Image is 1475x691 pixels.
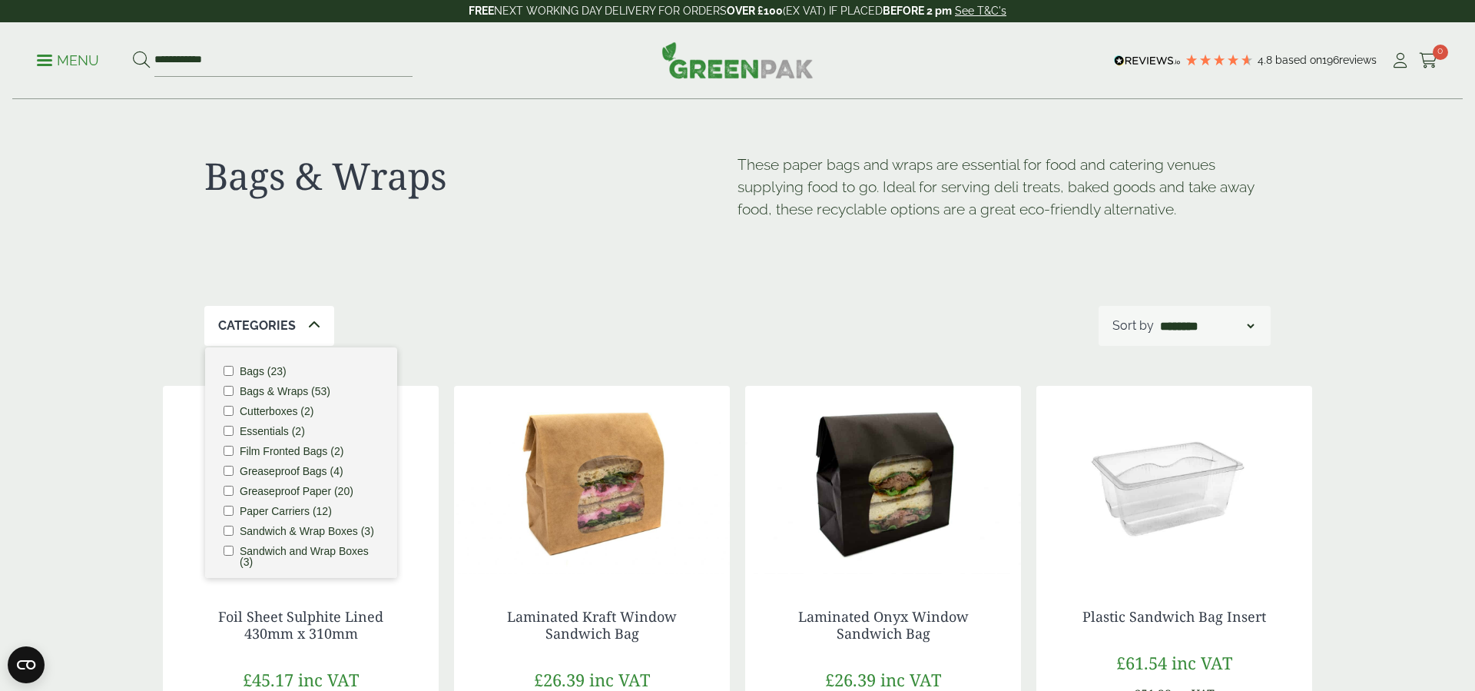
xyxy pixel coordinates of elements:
[218,607,383,643] a: Foil Sheet Sulphite Lined 430mm x 310mm
[880,668,941,691] span: inc VAT
[1082,607,1266,626] a: Plastic Sandwich Bag Insert
[240,466,343,477] label: Greaseproof Bags (4)
[1275,54,1322,66] span: Based on
[240,446,343,457] label: Film Fronted Bags (2)
[825,668,876,691] span: £26.39
[1390,53,1410,68] i: My Account
[1036,386,1312,578] img: Plastic Sandwich Bag insert
[240,426,305,437] label: Essentials (2)
[240,506,332,517] label: Paper Carriers (12)
[240,386,330,397] label: Bags & Wraps (53)
[798,607,969,643] a: Laminated Onyx Window Sandwich Bag
[163,386,439,578] img: GP3330019D Foil Sheet Sulphate Lined bare
[469,5,494,17] strong: FREE
[589,668,650,691] span: inc VAT
[955,5,1006,17] a: See T&C's
[8,646,45,683] button: Open CMP widget
[240,486,353,497] label: Greaseproof Paper (20)
[1419,49,1438,72] a: 0
[737,154,1271,220] p: These paper bags and wraps are essential for food and catering venues supplying food to go. Ideal...
[1419,53,1438,68] i: Cart
[454,386,730,578] img: Laminated Kraft Sandwich Bag
[661,42,814,78] img: GreenPak Supplies
[1172,651,1232,674] span: inc VAT
[1339,54,1377,66] span: reviews
[298,668,359,691] span: inc VAT
[243,668,293,691] span: £45.17
[204,154,737,198] h1: Bags & Wraps
[1116,651,1167,674] span: £61.54
[218,317,296,335] p: Categories
[1258,54,1275,66] span: 4.8
[1433,45,1448,60] span: 0
[240,406,313,417] label: Cutterboxes (2)
[37,51,99,67] a: Menu
[727,5,783,17] strong: OVER £100
[745,386,1021,578] img: Laminated Black Sandwich Bag
[1112,317,1154,335] p: Sort by
[240,366,287,377] label: Bags (23)
[1322,54,1339,66] span: 196
[37,51,99,70] p: Menu
[240,526,374,537] label: Sandwich & Wrap Boxes (3)
[1185,53,1254,67] div: 4.79 Stars
[507,607,677,643] a: Laminated Kraft Window Sandwich Bag
[1114,55,1181,66] img: REVIEWS.io
[240,546,379,567] label: Sandwich and Wrap Boxes (3)
[534,668,585,691] span: £26.39
[883,5,952,17] strong: BEFORE 2 pm
[1157,317,1257,335] select: Shop order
